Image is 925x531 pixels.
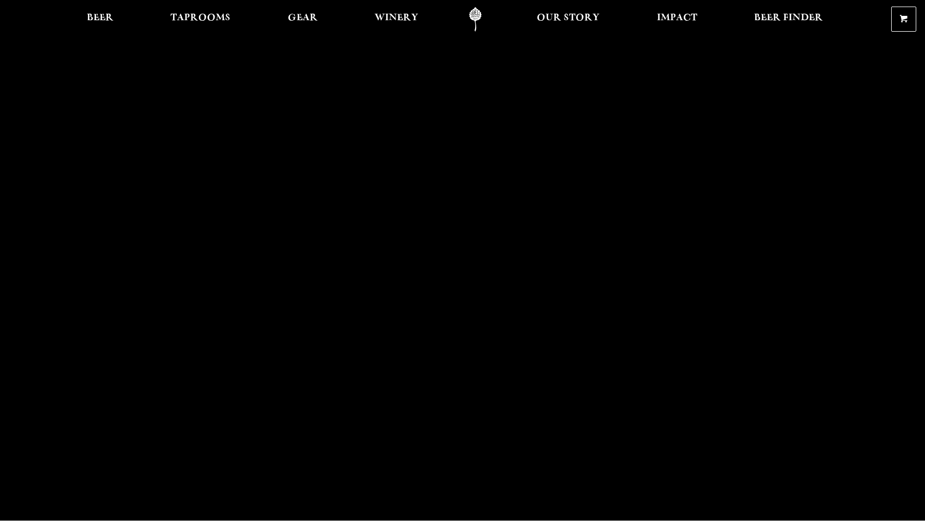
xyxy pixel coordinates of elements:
span: Our Story [537,14,600,22]
a: Impact [650,7,704,32]
a: Taprooms [163,7,238,32]
a: Gear [281,7,325,32]
span: Gear [288,14,318,22]
a: Winery [367,7,425,32]
span: Taprooms [170,14,230,22]
a: Beer [80,7,121,32]
a: Our Story [530,7,607,32]
a: Beer Finder [747,7,830,32]
span: Winery [375,14,418,22]
a: Odell Home [455,7,496,32]
span: Beer Finder [754,14,823,22]
span: Beer [87,14,114,22]
span: Impact [657,14,697,22]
